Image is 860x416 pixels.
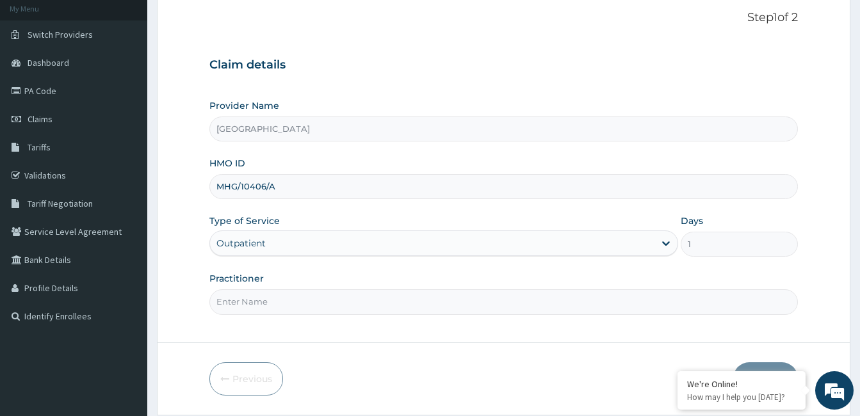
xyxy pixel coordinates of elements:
[216,237,266,250] div: Outpatient
[733,362,798,396] button: Next
[24,64,52,96] img: d_794563401_company_1708531726252_794563401
[210,6,241,37] div: Minimize live chat window
[209,174,798,199] input: Enter HMO ID
[687,392,796,403] p: How may I help you today?
[28,57,69,68] span: Dashboard
[209,99,279,112] label: Provider Name
[28,113,53,125] span: Claims
[681,214,703,227] label: Days
[209,11,798,25] p: Step 1 of 2
[67,72,215,88] div: Chat with us now
[28,29,93,40] span: Switch Providers
[209,272,264,285] label: Practitioner
[6,279,244,324] textarea: Type your message and hit 'Enter'
[209,362,283,396] button: Previous
[209,289,798,314] input: Enter Name
[209,157,245,170] label: HMO ID
[209,58,798,72] h3: Claim details
[209,214,280,227] label: Type of Service
[74,126,177,255] span: We're online!
[28,198,93,209] span: Tariff Negotiation
[687,378,796,390] div: We're Online!
[28,141,51,153] span: Tariffs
